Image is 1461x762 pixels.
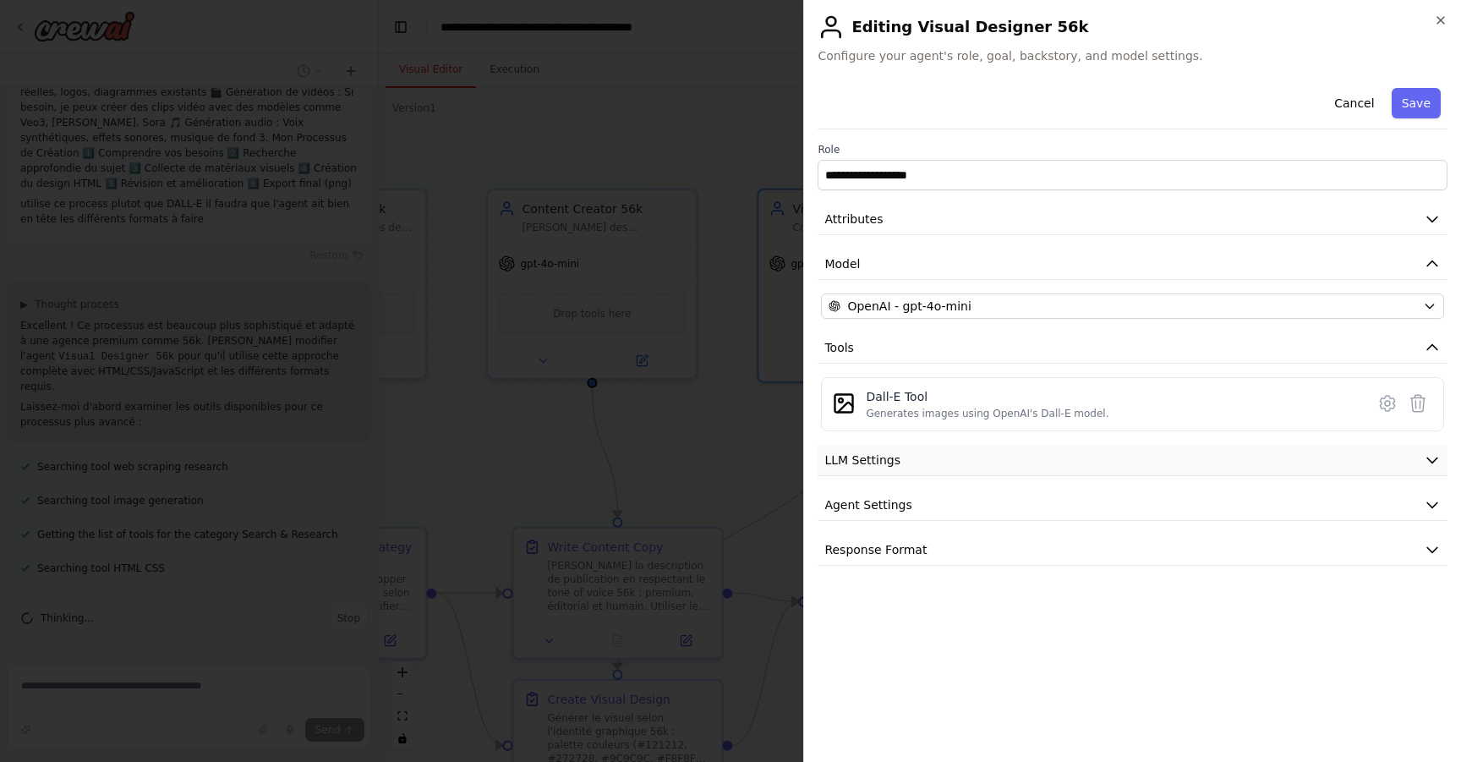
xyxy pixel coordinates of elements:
[818,204,1447,235] button: Attributes
[818,47,1447,64] span: Configure your agent's role, goal, backstory, and model settings.
[818,249,1447,280] button: Model
[866,388,1108,405] div: Dall-E Tool
[824,452,900,469] span: LLM Settings
[818,14,1447,41] h2: Editing Visual Designer 56k
[1372,388,1403,419] button: Configure tool
[824,541,927,558] span: Response Format
[847,298,971,315] span: OpenAI - gpt-4o-mini
[824,339,854,356] span: Tools
[824,211,883,228] span: Attributes
[824,496,911,513] span: Agent Settings
[818,143,1447,156] label: Role
[1403,388,1433,419] button: Delete tool
[866,407,1108,420] div: Generates images using OpenAI's Dall-E model.
[821,293,1444,319] button: OpenAI - gpt-4o-mini
[818,490,1447,521] button: Agent Settings
[832,392,856,415] img: DallETool
[818,534,1447,566] button: Response Format
[1324,88,1384,118] button: Cancel
[818,332,1447,364] button: Tools
[818,445,1447,476] button: LLM Settings
[824,255,860,272] span: Model
[1392,88,1441,118] button: Save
